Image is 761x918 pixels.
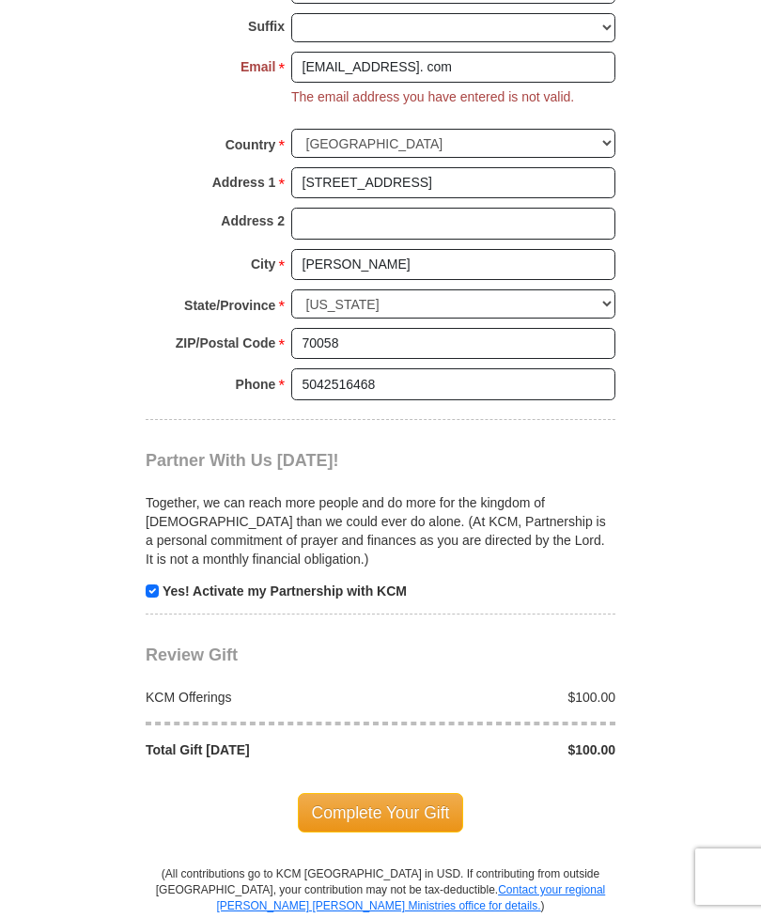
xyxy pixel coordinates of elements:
span: Partner With Us [DATE]! [146,451,339,470]
strong: ZIP/Postal Code [176,330,276,356]
strong: Suffix [248,13,285,39]
li: The email address you have entered is not valid. [291,87,574,106]
strong: City [251,251,275,277]
strong: Address 1 [212,169,276,195]
strong: State/Province [184,292,275,319]
div: Total Gift [DATE] [136,740,381,759]
strong: Address 2 [221,208,285,234]
strong: Country [225,132,276,158]
div: KCM Offerings [136,688,381,707]
div: $100.00 [380,740,626,759]
strong: Phone [236,371,276,397]
strong: Email [241,54,275,80]
p: Together, we can reach more people and do more for the kingdom of [DEMOGRAPHIC_DATA] than we coul... [146,493,615,568]
div: $100.00 [380,688,626,707]
strong: Yes! Activate my Partnership with KCM [163,583,407,599]
span: Review Gift [146,646,238,664]
span: Complete Your Gift [298,793,464,832]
